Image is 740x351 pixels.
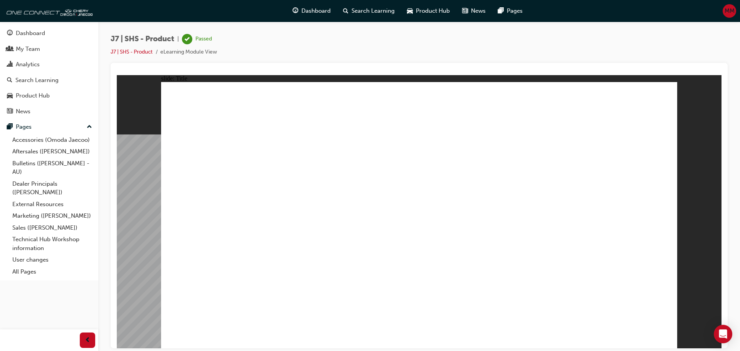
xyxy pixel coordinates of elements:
span: MM [725,7,735,15]
span: | [177,35,179,44]
span: pages-icon [7,124,13,131]
span: search-icon [7,77,12,84]
a: J7 | SHS - Product [111,49,153,55]
span: up-icon [87,122,92,132]
a: Dealer Principals ([PERSON_NAME]) [9,178,95,198]
span: car-icon [7,92,13,99]
button: DashboardMy TeamAnalyticsSearch LearningProduct HubNews [3,25,95,120]
div: Pages [16,123,32,131]
a: Accessories (Omoda Jaecoo) [9,134,95,146]
button: Pages [3,120,95,134]
span: car-icon [407,6,413,16]
a: Aftersales ([PERSON_NAME]) [9,146,95,158]
a: My Team [3,42,95,56]
a: User changes [9,254,95,266]
span: pages-icon [498,6,504,16]
span: chart-icon [7,61,13,68]
a: pages-iconPages [492,3,529,19]
span: news-icon [7,108,13,115]
span: J7 | SHS - Product [111,35,174,44]
div: Search Learning [15,76,59,85]
a: Product Hub [3,89,95,103]
span: News [471,7,486,15]
a: Analytics [3,57,95,72]
span: people-icon [7,46,13,53]
a: Bulletins ([PERSON_NAME] - AU) [9,158,95,178]
span: prev-icon [85,336,91,345]
button: MM [723,4,736,18]
span: learningRecordVerb_PASS-icon [182,34,192,44]
span: Dashboard [301,7,331,15]
a: guage-iconDashboard [286,3,337,19]
span: Search Learning [351,7,395,15]
a: Dashboard [3,26,95,40]
span: Pages [507,7,523,15]
div: Dashboard [16,29,45,38]
div: News [16,107,30,116]
span: guage-icon [293,6,298,16]
a: Search Learning [3,73,95,87]
a: News [3,104,95,119]
span: news-icon [462,6,468,16]
a: search-iconSearch Learning [337,3,401,19]
span: search-icon [343,6,348,16]
div: Product Hub [16,91,50,100]
div: Analytics [16,60,40,69]
img: oneconnect [4,3,92,18]
div: Open Intercom Messenger [714,325,732,343]
span: Product Hub [416,7,450,15]
a: Marketing ([PERSON_NAME]) [9,210,95,222]
a: news-iconNews [456,3,492,19]
a: Technical Hub Workshop information [9,233,95,254]
a: All Pages [9,266,95,278]
a: car-iconProduct Hub [401,3,456,19]
div: Passed [195,35,212,43]
a: Sales ([PERSON_NAME]) [9,222,95,234]
li: eLearning Module View [160,48,217,57]
a: External Resources [9,198,95,210]
span: guage-icon [7,30,13,37]
div: My Team [16,45,40,54]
